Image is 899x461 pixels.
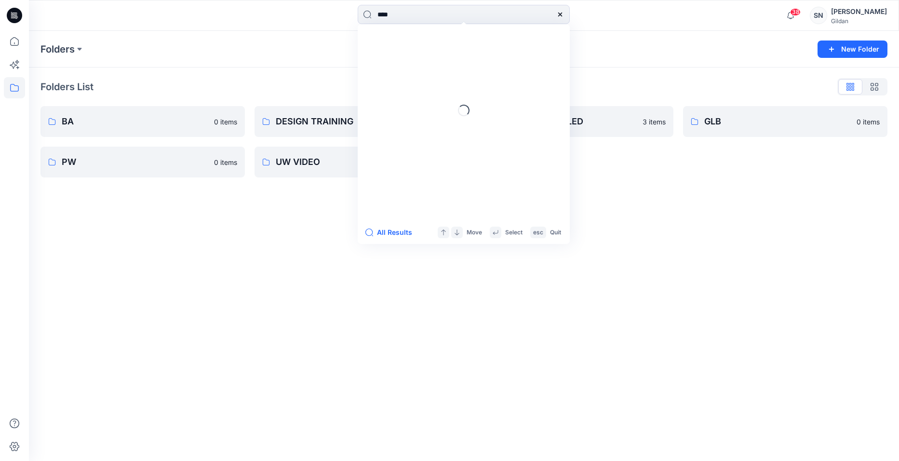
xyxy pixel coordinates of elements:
[40,80,94,94] p: Folders List
[469,106,673,137] a: GILDAN X UNRIVALED3 items
[40,106,245,137] a: BA0 items
[857,117,880,127] p: 0 items
[704,115,851,128] p: GLB
[62,115,208,128] p: BA
[214,117,237,127] p: 0 items
[276,155,419,169] p: UW VIDEO
[255,106,459,137] a: DESIGN TRAINING0 items
[831,17,887,25] div: Gildan
[276,115,422,128] p: DESIGN TRAINING
[467,228,482,238] p: Move
[683,106,887,137] a: GLB0 items
[790,8,801,16] span: 38
[365,227,418,238] button: All Results
[40,147,245,177] a: PW0 items
[214,157,237,167] p: 0 items
[533,228,543,238] p: esc
[550,228,561,238] p: Quit
[643,117,666,127] p: 3 items
[810,7,827,24] div: SN
[505,228,523,238] p: Select
[40,42,75,56] a: Folders
[831,6,887,17] div: [PERSON_NAME]
[62,155,208,169] p: PW
[818,41,887,58] button: New Folder
[255,147,459,177] a: UW VIDEO14 items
